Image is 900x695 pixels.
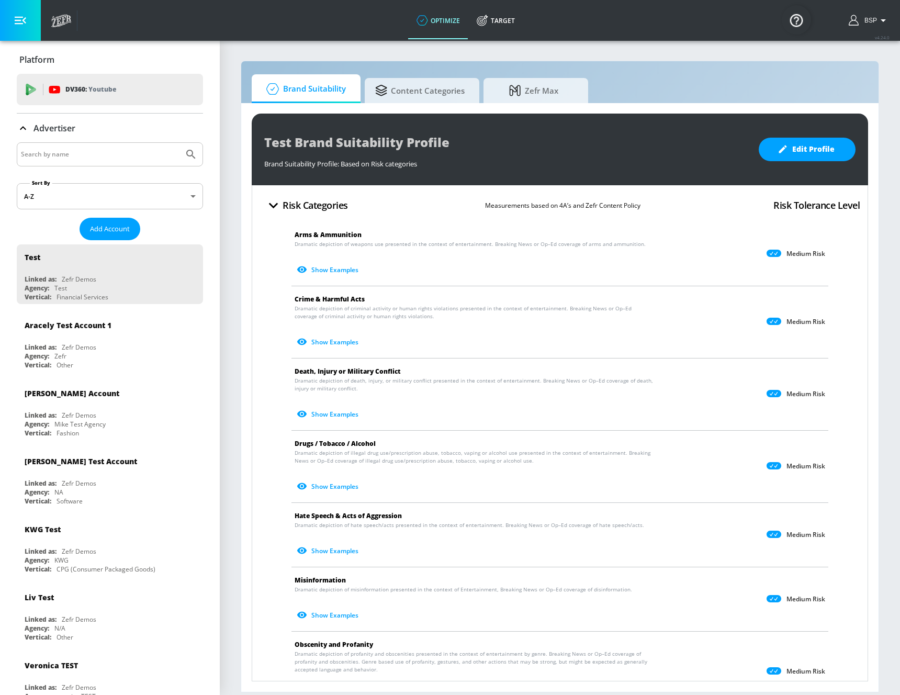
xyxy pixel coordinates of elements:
div: TestLinked as:Zefr DemosAgency:TestVertical:Financial Services [17,244,203,304]
div: Linked as: [25,343,57,352]
div: Advertiser [17,114,203,143]
div: Test [25,252,40,262]
p: Medium Risk [786,462,825,470]
p: Platform [19,54,54,65]
h4: Risk Categories [283,198,348,212]
p: Advertiser [33,122,75,134]
div: Software [57,497,83,506]
div: Zefr [54,352,66,361]
div: Linked as: [25,411,57,420]
div: KWG [54,556,69,565]
div: Other [57,361,73,369]
span: Crime & Harmful Acts [295,295,365,304]
span: Edit Profile [780,143,835,156]
div: [PERSON_NAME] Account [25,388,119,398]
div: Zefr Demos [62,411,96,420]
div: [PERSON_NAME] Test AccountLinked as:Zefr DemosAgency:NAVertical:Software [17,449,203,508]
div: Vertical: [25,497,51,506]
div: Agency: [25,352,49,361]
p: Youtube [88,84,116,95]
div: Aracely Test Account 1 [25,320,111,330]
div: CPG (Consumer Packaged Goods) [57,565,155,574]
div: A-Z [17,183,203,209]
button: Show Examples [295,542,363,559]
div: Liv TestLinked as:Zefr DemosAgency:N/AVertical:Other [17,585,203,644]
div: KWG TestLinked as:Zefr DemosAgency:KWGVertical:CPG (Consumer Packaged Goods) [17,517,203,576]
span: Drugs / Tobacco / Alcohol [295,439,376,448]
div: Vertical: [25,293,51,301]
div: Test [54,284,67,293]
div: Platform [17,45,203,74]
span: Hate Speech & Acts of Aggression [295,511,402,520]
div: Vertical: [25,633,51,642]
span: Zefr Max [494,78,573,103]
p: Medium Risk [786,318,825,326]
label: Sort By [30,180,52,186]
div: Zefr Demos [62,275,96,284]
div: Linked as: [25,275,57,284]
div: Aracely Test Account 1Linked as:Zefr DemosAgency:ZefrVertical:Other [17,312,203,372]
div: Linked as: [25,547,57,556]
div: Zefr Demos [62,479,96,488]
div: Agency: [25,624,49,633]
input: Search by name [21,148,179,161]
div: Liv Test [25,592,54,602]
span: Arms & Ammunition [295,230,362,239]
p: Medium Risk [786,390,825,398]
span: Dramatic depiction of hate speech/acts presented in the context of entertainment. Breaking News o... [295,521,644,529]
span: Dramatic depiction of illegal drug use/prescription abuse, tobacco, vaping or alcohol use present... [295,449,654,465]
div: Fashion [57,429,79,438]
div: Agency: [25,284,49,293]
span: login as: bsp_linking@zefr.com [860,17,877,24]
div: Linked as: [25,479,57,488]
button: Edit Profile [759,138,856,161]
span: Misinformation [295,576,346,585]
button: Show Examples [295,478,363,495]
span: Death, Injury or Military Conflict [295,367,401,376]
span: Content Categories [375,78,465,103]
button: Open Resource Center [782,5,811,35]
div: [PERSON_NAME] AccountLinked as:Zefr DemosAgency:Mike Test AgencyVertical:Fashion [17,380,203,440]
p: Medium Risk [786,250,825,258]
div: Financial Services [57,293,108,301]
p: DV360: [65,84,116,95]
div: Mike Test Agency [54,420,106,429]
a: optimize [408,2,468,39]
button: Show Examples [295,261,363,278]
button: Add Account [80,218,140,240]
div: DV360: Youtube [17,74,203,105]
div: Vertical: [25,565,51,574]
p: Measurements based on 4A’s and Zefr Content Policy [485,200,640,211]
span: Dramatic depiction of weapons use presented in the context of entertainment. Breaking News or Op–... [295,240,646,248]
button: Show Examples [295,406,363,423]
div: Vertical: [25,429,51,438]
button: BSP [849,14,890,27]
button: Show Examples [295,333,363,351]
p: Medium Risk [786,667,825,676]
span: v 4.24.0 [875,35,890,40]
div: Zefr Demos [62,683,96,692]
div: Veronica TEST [25,660,78,670]
span: Add Account [90,223,130,235]
div: N/A [54,624,65,633]
div: Zefr Demos [62,547,96,556]
span: Brand Suitability [262,76,346,102]
div: KWG Test [25,524,61,534]
div: Zefr Demos [62,615,96,624]
a: Target [468,2,523,39]
span: Dramatic depiction of profanity and obscenities presented in the context of entertainment by genr... [295,650,654,674]
p: Medium Risk [786,595,825,603]
p: Medium Risk [786,531,825,539]
div: Linked as: [25,683,57,692]
span: Dramatic depiction of death, injury, or military conflict presented in the context of entertainme... [295,377,654,393]
div: [PERSON_NAME] Test Account [25,456,137,466]
div: Agency: [25,420,49,429]
div: Agency: [25,488,49,497]
div: NA [54,488,63,497]
div: Zefr Demos [62,343,96,352]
